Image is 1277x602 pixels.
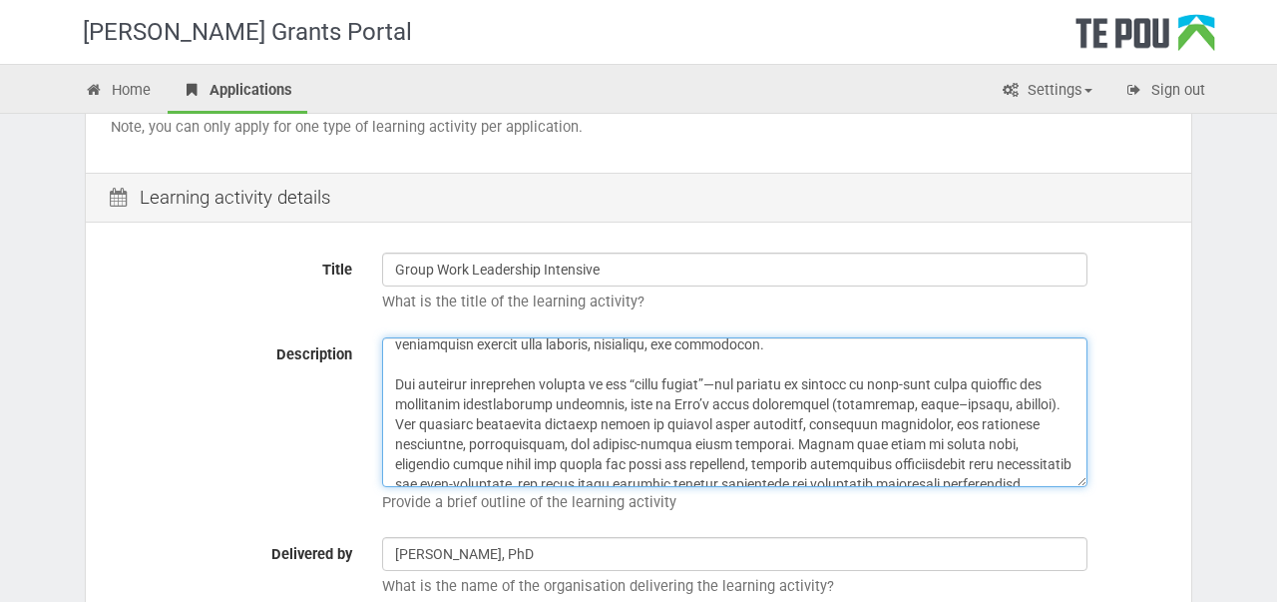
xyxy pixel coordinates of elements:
[382,292,1166,312] p: What is the title of the learning activity?
[1075,14,1215,64] div: Te Pou Logo
[322,261,352,279] span: Title
[986,70,1107,114] a: Settings
[276,345,352,363] span: Description
[271,545,352,563] span: Delivered by
[86,173,1191,224] div: Learning activity details
[168,70,307,114] a: Applications
[111,117,1166,138] p: Note, you can only apply for one type of learning activity per application.
[382,576,1166,597] p: What is the name of the organisation delivering the learning activity?
[70,70,166,114] a: Home
[382,492,1166,513] p: Provide a brief outline of the learning activity
[1109,70,1220,114] a: Sign out
[382,337,1087,487] textarea: This 4-day experiential workshop is designed for individuals who lead or aspire to lead groups or...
